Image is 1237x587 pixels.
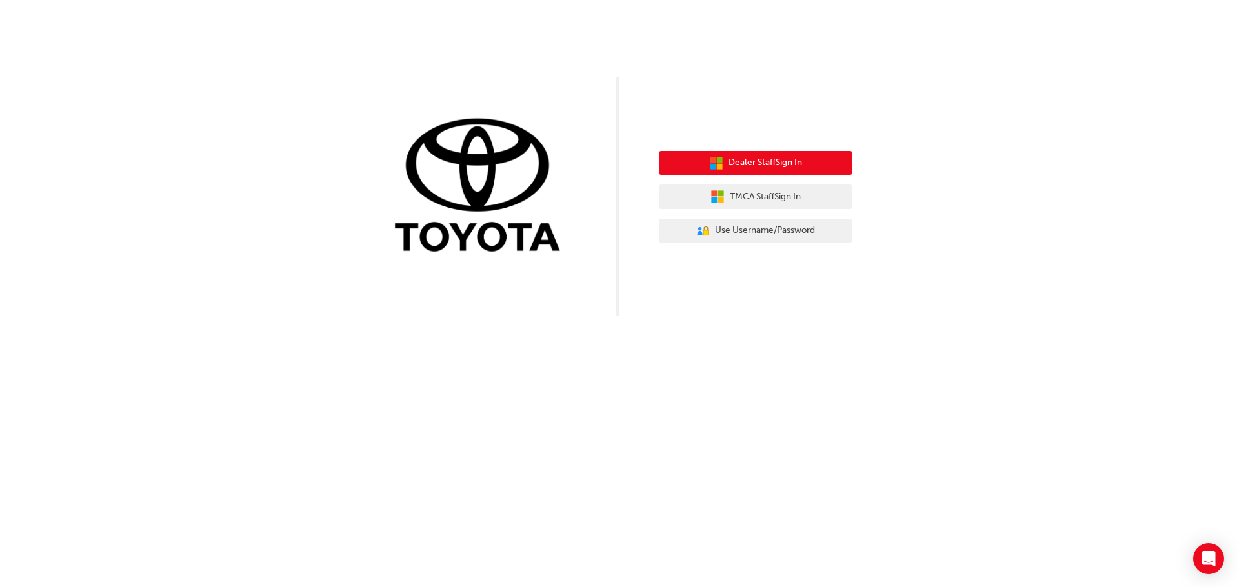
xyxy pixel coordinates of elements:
[730,190,801,204] span: TMCA Staff Sign In
[1193,543,1224,574] div: Open Intercom Messenger
[385,115,579,258] img: Trak
[659,184,852,209] button: TMCA StaffSign In
[659,151,852,175] button: Dealer StaffSign In
[659,219,852,243] button: Use Username/Password
[715,223,815,238] span: Use Username/Password
[729,155,802,170] span: Dealer Staff Sign In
